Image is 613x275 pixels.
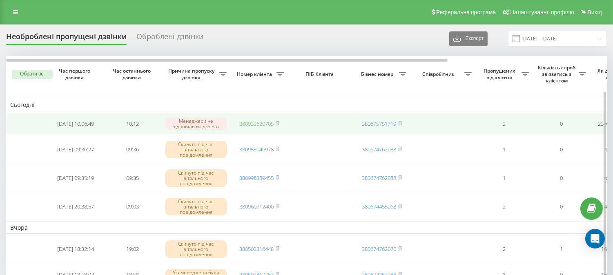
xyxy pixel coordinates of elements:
[239,120,274,127] a: 380932620705
[357,71,399,78] span: Бізнес номер
[47,193,104,220] td: [DATE] 20:38:57
[415,71,464,78] span: Співробітник
[533,193,590,220] td: 0
[104,164,161,191] td: 09:35
[136,32,203,45] div: Оброблені дзвінки
[47,235,104,262] td: [DATE] 18:32:14
[165,198,227,216] div: Скинуто під час вітального повідомлення
[239,245,274,253] a: 380503316448
[104,136,161,163] td: 09:36
[449,31,488,46] button: Експорт
[362,174,396,182] a: 380674762088
[104,113,161,135] td: 10:12
[362,120,396,127] a: 380675751719
[362,245,396,253] a: 380674762070
[362,146,396,153] a: 380674762088
[235,71,276,78] span: Номер клієнта
[533,164,590,191] td: 0
[476,136,533,163] td: 1
[165,118,227,130] div: Менеджери не відповіли на дзвінок
[476,193,533,220] td: 2
[165,169,227,187] div: Скинуто під час вітального повідомлення
[111,68,155,80] span: Час останнього дзвінка
[585,229,605,248] div: Open Intercom Messenger
[362,203,396,210] a: 380674455068
[476,113,533,135] td: 2
[165,68,219,80] span: Причина пропуску дзвінка
[239,203,274,210] a: 380960712400
[533,136,590,163] td: 0
[537,64,579,84] span: Кількість спроб зв'язатись з клієнтом
[104,193,161,220] td: 09:03
[533,235,590,262] td: 1
[47,113,104,135] td: [DATE] 10:06:49
[165,240,227,258] div: Скинуто під час вітального повідомлення
[533,113,590,135] td: 0
[480,68,522,80] span: Пропущених від клієнта
[239,174,274,182] a: 380998389455
[436,9,496,16] span: Реферальна програма
[476,164,533,191] td: 1
[510,9,574,16] span: Налаштування профілю
[476,235,533,262] td: 2
[295,71,346,78] span: ПІБ Клієнта
[239,146,274,153] a: 380955046978
[47,136,104,163] td: [DATE] 09:36:27
[165,141,227,159] div: Скинуто під час вітального повідомлення
[12,70,53,79] button: Обрати всі
[53,68,98,80] span: Час першого дзвінка
[6,32,127,45] div: Необроблені пропущені дзвінки
[588,9,602,16] span: Вихід
[47,164,104,191] td: [DATE] 09:35:19
[104,235,161,262] td: 19:02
